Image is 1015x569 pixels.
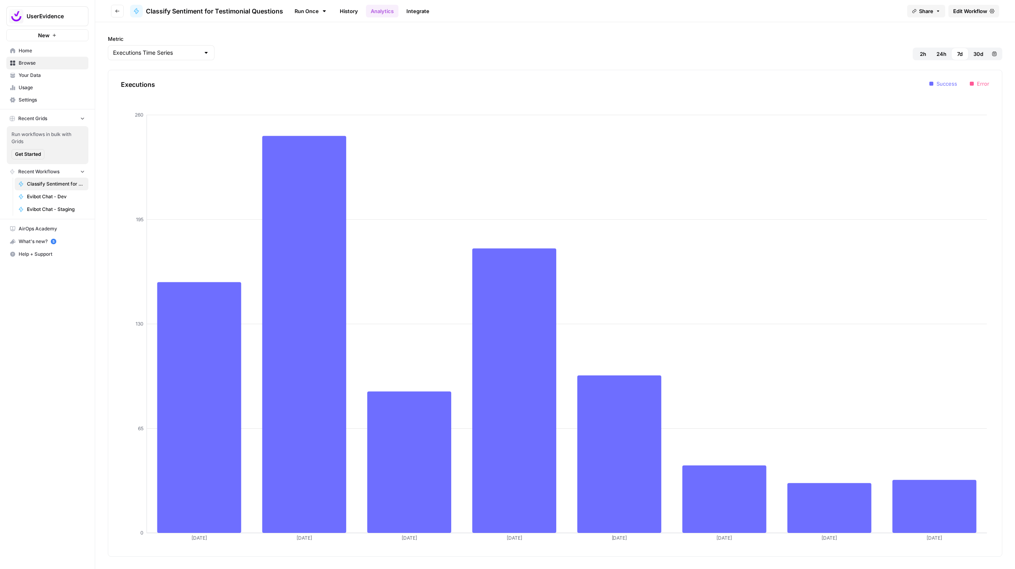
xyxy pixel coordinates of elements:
[822,535,837,541] tspan: [DATE]
[6,94,88,106] a: Settings
[957,50,963,58] span: 7d
[19,96,85,103] span: Settings
[15,190,88,203] a: Evibot Chat - Dev
[138,425,144,431] tspan: 65
[969,48,988,60] button: 30d
[612,535,627,541] tspan: [DATE]
[6,57,88,69] a: Browse
[507,535,522,541] tspan: [DATE]
[27,206,85,213] span: Evibot Chat - Staging
[920,50,926,58] span: 2h
[27,193,85,200] span: Evibot Chat - Dev
[6,6,88,26] button: Workspace: UserEvidence
[192,535,207,541] tspan: [DATE]
[135,112,144,118] tspan: 260
[19,225,85,232] span: AirOps Academy
[38,31,50,39] span: New
[6,81,88,94] a: Usage
[927,535,942,541] tspan: [DATE]
[19,59,85,67] span: Browse
[52,239,54,243] text: 5
[6,113,88,125] button: Recent Grids
[130,5,283,17] a: Classify Sentiment for Testimonial Questions
[51,239,56,244] a: 5
[11,149,44,159] button: Get Started
[11,131,84,145] span: Run workflows in bulk with Grids
[919,7,933,15] span: Share
[717,535,732,541] tspan: [DATE]
[19,251,85,258] span: Help + Support
[973,50,983,58] span: 30d
[6,29,88,41] button: New
[19,47,85,54] span: Home
[6,222,88,235] a: AirOps Academy
[335,5,363,17] a: History
[970,80,989,88] li: Error
[366,5,398,17] a: Analytics
[18,115,47,122] span: Recent Grids
[948,5,999,17] a: Edit Workflow
[929,80,957,88] li: Success
[289,4,332,18] a: Run Once
[402,5,434,17] a: Integrate
[140,530,144,536] tspan: 0
[953,7,987,15] span: Edit Workflow
[19,72,85,79] span: Your Data
[146,6,283,16] span: Classify Sentiment for Testimonial Questions
[15,178,88,190] a: Classify Sentiment for Testimonial Questions
[907,5,945,17] button: Share
[27,180,85,188] span: Classify Sentiment for Testimonial Questions
[402,535,417,541] tspan: [DATE]
[15,203,88,216] a: Evibot Chat - Staging
[136,216,144,222] tspan: 195
[6,166,88,178] button: Recent Workflows
[113,49,200,57] input: Executions Time Series
[19,84,85,91] span: Usage
[936,50,946,58] span: 24h
[9,9,23,23] img: UserEvidence Logo
[6,44,88,57] a: Home
[914,48,932,60] button: 2h
[6,248,88,261] button: Help + Support
[6,69,88,82] a: Your Data
[297,535,312,541] tspan: [DATE]
[18,168,59,175] span: Recent Workflows
[7,236,88,247] div: What's new?
[15,151,41,158] span: Get Started
[6,235,88,248] button: What's new? 5
[932,48,951,60] button: 24h
[136,321,144,327] tspan: 130
[27,12,75,20] span: UserEvidence
[108,35,214,43] label: Metric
